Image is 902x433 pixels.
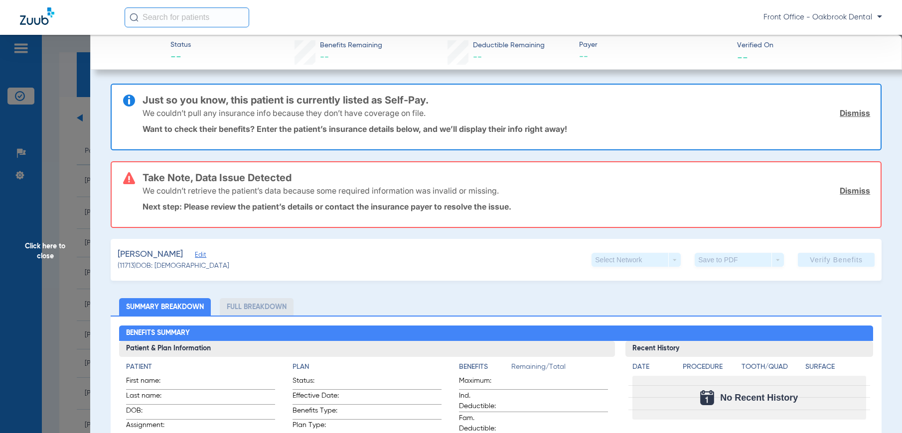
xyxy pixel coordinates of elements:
[123,172,135,184] img: error-icon
[293,376,341,389] span: Status:
[683,362,738,376] app-breakdown-title: Procedure
[293,391,341,404] span: Effective Date:
[293,362,442,372] h4: Plan
[119,298,211,316] li: Summary Breakdown
[320,40,382,51] span: Benefits Remaining
[840,108,870,118] a: Dismiss
[840,186,870,196] a: Dismiss
[195,251,204,261] span: Edit
[170,40,191,50] span: Status
[143,124,871,134] p: Want to check their benefits? Enter the patient’s insurance details below, and we’ll display thei...
[119,325,873,341] h2: Benefits Summary
[126,376,175,389] span: First name:
[805,362,866,372] h4: Surface
[805,362,866,376] app-breakdown-title: Surface
[20,7,54,25] img: Zuub Logo
[123,95,135,107] img: info-icon
[320,53,329,62] span: --
[632,362,674,376] app-breakdown-title: Date
[632,362,674,372] h4: Date
[511,362,608,376] span: Remaining/Total
[683,362,738,372] h4: Procedure
[700,390,714,405] img: Calendar
[118,248,183,261] span: [PERSON_NAME]
[126,391,175,404] span: Last name:
[459,376,508,389] span: Maximum:
[143,173,871,183] h3: Take Note, Data Issue Detected
[579,51,728,63] span: --
[459,362,511,376] app-breakdown-title: Benefits
[742,362,802,372] h4: Tooth/Quad
[742,362,802,376] app-breakdown-title: Tooth/Quad
[852,385,902,433] iframe: Chat Widget
[143,186,499,196] p: We couldn’t retrieve the patient’s data because some required information was invalid or missing.
[143,108,426,118] p: We couldn’t pull any insurance info because they don’t have coverage on file.
[170,51,191,65] span: --
[579,40,728,50] span: Payer
[119,341,614,357] h3: Patient & Plan Information
[720,393,798,403] span: No Recent History
[763,12,882,22] span: Front Office - Oakbrook Dental
[473,53,482,62] span: --
[737,40,886,51] span: Verified On
[118,261,229,271] span: (11713) DOB: [DEMOGRAPHIC_DATA]
[130,13,139,22] img: Search Icon
[293,406,341,419] span: Benefits Type:
[126,362,275,372] h4: Patient
[737,52,748,62] span: --
[220,298,294,316] li: Full Breakdown
[125,7,249,27] input: Search for patients
[143,95,871,105] h3: Just so you know, this patient is currently listed as Self-Pay.
[459,362,511,372] h4: Benefits
[126,406,175,419] span: DOB:
[143,202,871,212] p: Next step: Please review the patient’s details or contact the insurance payer to resolve the issue.
[459,391,508,412] span: Ind. Deductible:
[473,40,545,51] span: Deductible Remaining
[625,341,873,357] h3: Recent History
